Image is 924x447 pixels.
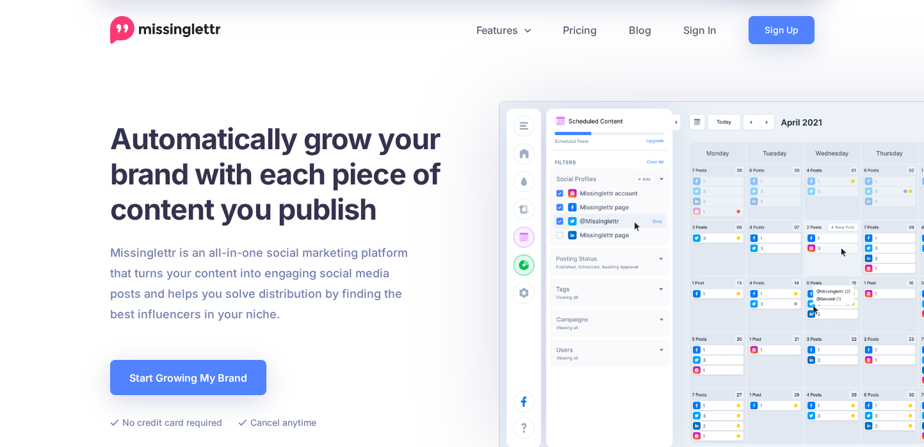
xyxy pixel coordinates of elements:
[110,360,266,395] a: Start Growing My Brand
[110,243,409,325] p: Missinglettr is an all-in-one social marketing platform that turns your content into engaging soc...
[667,16,733,44] a: Sign In
[613,16,667,44] a: Blog
[110,121,472,227] h1: Automatically grow your brand with each piece of content you publish
[238,414,316,430] li: Cancel anytime
[749,16,815,44] a: Sign Up
[110,16,221,44] a: Home
[460,16,547,44] a: Features
[547,16,613,44] a: Pricing
[110,414,222,430] li: No credit card required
